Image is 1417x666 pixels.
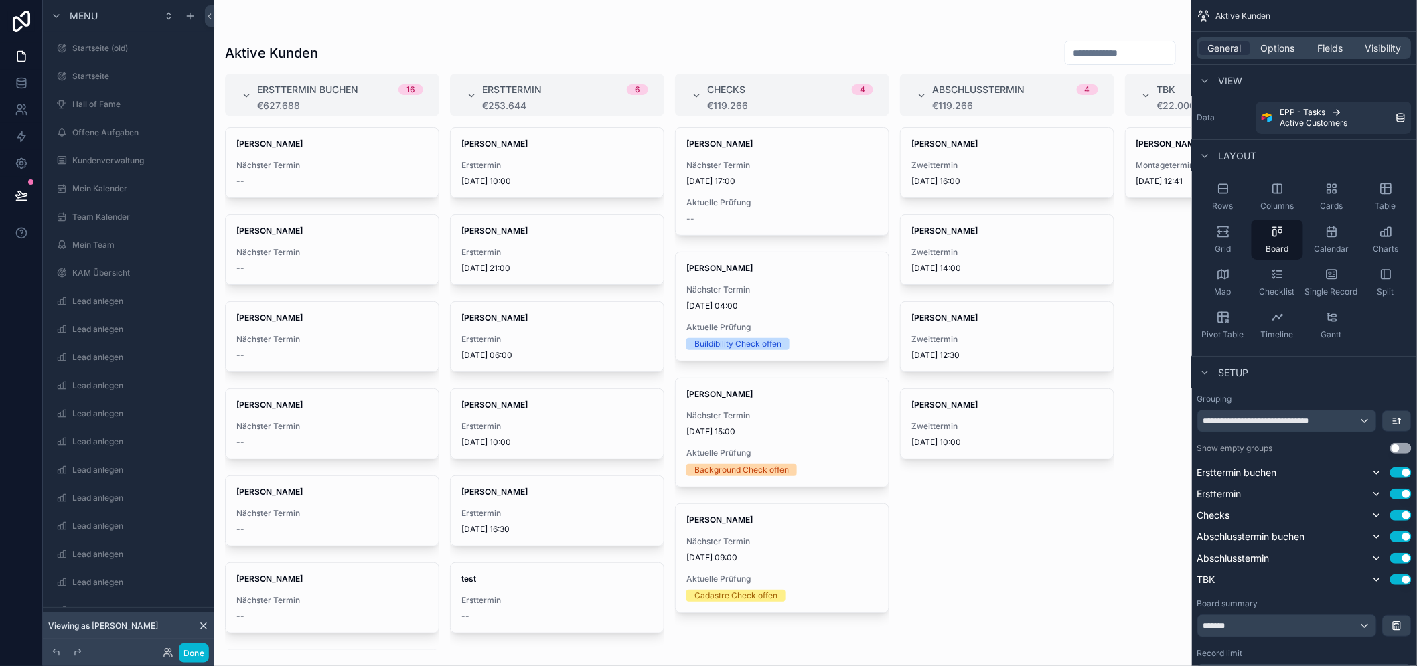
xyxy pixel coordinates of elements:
button: Split [1360,262,1412,303]
span: View [1219,74,1243,88]
a: Lead anlegen [51,600,206,621]
span: Menu [70,9,98,23]
label: Lead anlegen [72,549,204,560]
a: Kundenverwaltung [51,150,206,171]
span: Split [1377,286,1394,297]
a: EPP - TasksActive Customers [1256,102,1412,134]
button: Board [1252,220,1303,260]
a: Lead anlegen [51,347,206,368]
label: Kundenverwaltung [72,155,204,166]
span: Grid [1215,244,1232,254]
a: KAM Übersicht [51,262,206,284]
span: Table [1375,201,1396,212]
button: Charts [1360,220,1412,260]
a: Hall of Fame [51,94,206,115]
span: Gantt [1321,329,1342,340]
span: Checklist [1260,286,1295,297]
span: Single Record [1305,286,1358,297]
img: Airtable Logo [1262,112,1272,123]
span: Fields [1319,41,1344,55]
label: Grouping [1197,394,1232,404]
a: Lead anlegen [51,572,206,593]
label: KAM Übersicht [72,268,204,278]
button: Done [179,643,209,663]
span: TBK [1197,573,1215,586]
a: Lead anlegen [51,375,206,396]
button: Columns [1252,177,1303,217]
a: Lead anlegen [51,319,206,340]
span: Ersttermin buchen [1197,466,1277,479]
label: Lead anlegen [72,436,204,447]
a: Startseite [51,66,206,87]
label: Offene Aufgaben [72,127,204,138]
label: Lead anlegen [72,380,204,391]
label: Lead anlegen [72,465,204,475]
label: Lead anlegen [72,408,204,419]
span: Checks [1197,509,1230,522]
span: Rows [1213,201,1234,212]
a: Lead anlegen [51,487,206,509]
span: Options [1261,41,1295,55]
a: Lead anlegen [51,290,206,312]
span: Layout [1219,149,1257,163]
label: Lead anlegen [72,324,204,335]
button: Cards [1306,177,1357,217]
span: Pivot Table [1202,329,1244,340]
span: Abschlusstermin buchen [1197,530,1305,544]
label: Lead anlegen [72,352,204,363]
span: Aktive Kunden [1216,11,1271,21]
label: Lead anlegen [72,577,204,588]
a: Lead anlegen [51,403,206,424]
span: Map [1215,286,1232,297]
span: Ersttermin [1197,487,1242,501]
label: Startseite [72,71,204,82]
a: Mein Team [51,234,206,256]
span: Calendar [1315,244,1349,254]
label: Lead anlegen [72,521,204,531]
span: Board [1266,244,1289,254]
label: Lead anlegen [72,296,204,307]
button: Map [1197,262,1249,303]
button: Table [1360,177,1412,217]
button: Grid [1197,220,1249,260]
label: Startseite (old) [72,43,204,54]
a: Lead anlegen [51,515,206,537]
a: Lead anlegen [51,459,206,481]
a: Lead anlegen [51,544,206,565]
label: Mein Team [72,240,204,250]
label: Data [1197,112,1251,123]
button: Timeline [1252,305,1303,345]
span: Cards [1321,201,1343,212]
label: Team Kalender [72,212,204,222]
a: Lead anlegen [51,431,206,452]
span: General [1209,41,1242,55]
span: Active Customers [1280,118,1348,129]
button: Calendar [1306,220,1357,260]
a: Team Kalender [51,206,206,228]
label: Board summary [1197,598,1258,609]
label: Show empty groups [1197,443,1273,454]
span: Columns [1261,201,1294,212]
a: Mein Kalender [51,178,206,199]
button: Pivot Table [1197,305,1249,345]
span: Abschlusstermin [1197,552,1270,565]
span: Charts [1373,244,1399,254]
a: Startseite (old) [51,37,206,59]
label: Lead anlegen [72,605,204,616]
span: Visibility [1366,41,1402,55]
button: Gantt [1306,305,1357,345]
label: Lead anlegen [72,493,204,503]
span: Viewing as [PERSON_NAME] [48,620,158,631]
label: Mein Kalender [72,183,204,194]
button: Rows [1197,177,1249,217]
span: EPP - Tasks [1280,107,1326,118]
button: Checklist [1252,262,1303,303]
label: Hall of Fame [72,99,204,110]
span: Timeline [1261,329,1294,340]
a: Offene Aufgaben [51,122,206,143]
button: Single Record [1306,262,1357,303]
span: Setup [1219,366,1249,380]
